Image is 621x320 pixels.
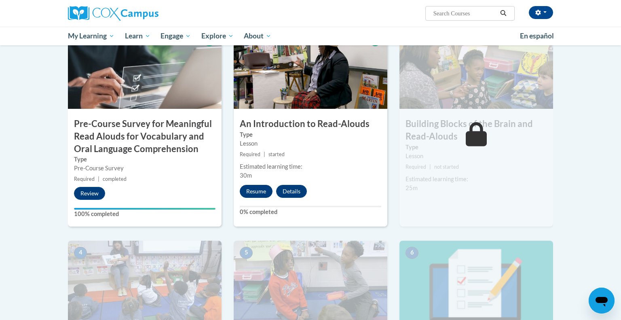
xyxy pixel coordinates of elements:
a: En español [515,28,559,45]
span: | [429,164,431,170]
label: Type [74,155,215,164]
span: My Learning [68,31,114,41]
span: Explore [201,31,234,41]
span: 30m [240,172,252,179]
a: My Learning [63,27,120,45]
button: Details [276,185,307,198]
div: Your progress [74,208,215,210]
img: Course Image [399,28,553,109]
div: Estimated learning time: [240,162,381,171]
div: Main menu [56,27,565,45]
iframe: Button to launch messaging window [589,288,615,314]
label: Type [406,143,547,152]
label: Type [240,130,381,139]
div: Estimated learning time: [406,175,547,184]
a: Engage [155,27,196,45]
input: Search Courses [433,8,497,18]
button: Account Settings [529,6,553,19]
span: Learn [125,31,150,41]
img: Cox Campus [68,6,158,21]
label: 100% completed [74,210,215,218]
h3: Pre-Course Survey for Meaningful Read Alouds for Vocabulary and Oral Language Comprehension [68,118,222,155]
a: About [239,27,277,45]
a: Cox Campus [68,6,222,21]
span: 6 [406,247,418,259]
span: About [244,31,271,41]
span: Required [240,151,260,157]
span: started [268,151,285,157]
span: Engage [161,31,191,41]
span: | [98,176,99,182]
div: Lesson [240,139,381,148]
h3: Building Blocks of the Brain and Read-Alouds [399,118,553,143]
span: Required [406,164,426,170]
span: En español [520,32,554,40]
a: Learn [120,27,156,45]
a: Explore [196,27,239,45]
img: Course Image [68,28,222,109]
h3: An Introduction to Read-Alouds [234,118,387,130]
span: 25m [406,184,418,191]
span: 4 [74,247,87,259]
span: Required [74,176,95,182]
span: 5 [240,247,253,259]
div: Lesson [406,152,547,161]
span: | [264,151,265,157]
label: 0% completed [240,208,381,216]
span: not started [434,164,459,170]
button: Review [74,187,105,200]
button: Search [497,8,509,18]
img: Course Image [234,28,387,109]
span: completed [103,176,127,182]
button: Resume [240,185,272,198]
div: Pre-Course Survey [74,164,215,173]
